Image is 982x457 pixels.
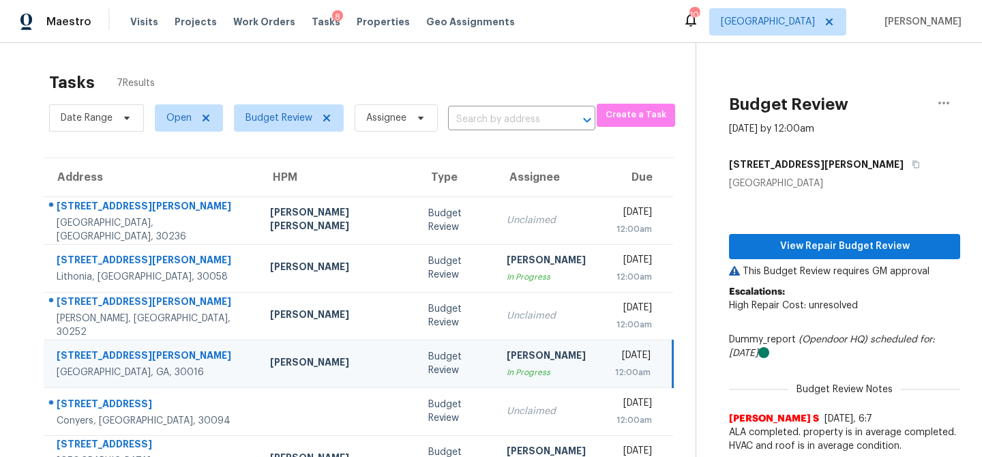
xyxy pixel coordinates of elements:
[608,301,651,318] div: [DATE]
[259,158,417,196] th: HPM
[578,110,597,130] button: Open
[57,216,248,244] div: [GEOGRAPHIC_DATA], [GEOGRAPHIC_DATA], 30236
[57,199,248,216] div: [STREET_ADDRESS][PERSON_NAME]
[597,104,675,127] button: Create a Task
[824,414,872,424] span: [DATE], 6:7
[729,265,960,278] p: This Budget Review requires GM approval
[44,158,259,196] th: Address
[729,301,858,310] span: High Repair Cost: unresolved
[428,207,486,234] div: Budget Review
[729,426,960,453] span: ALA completed. property is in average completed. HVAC and roof is in average condition.
[57,312,248,339] div: [PERSON_NAME], [GEOGRAPHIC_DATA], 30252
[332,10,343,24] div: 8
[46,15,91,29] span: Maestro
[270,355,406,372] div: [PERSON_NAME]
[507,404,586,418] div: Unclaimed
[245,111,312,125] span: Budget Review
[175,15,217,29] span: Projects
[57,349,248,366] div: [STREET_ADDRESS][PERSON_NAME]
[130,15,158,29] span: Visits
[507,253,586,270] div: [PERSON_NAME]
[608,413,651,427] div: 12:00am
[721,15,815,29] span: [GEOGRAPHIC_DATA]
[49,76,95,89] h2: Tasks
[270,205,406,236] div: [PERSON_NAME] [PERSON_NAME]
[608,318,651,331] div: 12:00am
[270,260,406,277] div: [PERSON_NAME]
[604,107,668,123] span: Create a Task
[608,349,651,366] div: [DATE]
[428,302,486,329] div: Budget Review
[740,238,949,255] span: View Repair Budget Review
[597,158,672,196] th: Due
[729,122,814,136] div: [DATE] by 12:00am
[57,295,248,312] div: [STREET_ADDRESS][PERSON_NAME]
[507,270,586,284] div: In Progress
[57,366,248,379] div: [GEOGRAPHIC_DATA], GA, 30016
[57,414,248,428] div: Conyers, [GEOGRAPHIC_DATA], 30094
[507,213,586,227] div: Unclaimed
[729,333,960,360] div: Dummy_report
[507,349,586,366] div: [PERSON_NAME]
[448,109,557,130] input: Search by address
[117,76,155,90] span: 7 Results
[270,308,406,325] div: [PERSON_NAME]
[417,158,496,196] th: Type
[608,222,651,236] div: 12:00am
[608,253,651,270] div: [DATE]
[904,152,922,177] button: Copy Address
[57,270,248,284] div: Lithonia, [GEOGRAPHIC_DATA], 30058
[57,253,248,270] div: [STREET_ADDRESS][PERSON_NAME]
[57,437,248,454] div: [STREET_ADDRESS]
[428,254,486,282] div: Budget Review
[799,335,867,344] i: (Opendoor HQ)
[61,111,113,125] span: Date Range
[729,98,848,111] h2: Budget Review
[879,15,962,29] span: [PERSON_NAME]
[608,396,651,413] div: [DATE]
[729,335,935,358] i: scheduled for: [DATE]
[233,15,295,29] span: Work Orders
[689,8,699,22] div: 101
[428,398,486,425] div: Budget Review
[507,309,586,323] div: Unclaimed
[608,366,651,379] div: 12:00am
[166,111,192,125] span: Open
[729,412,819,426] span: [PERSON_NAME] S
[729,234,960,259] button: View Repair Budget Review
[608,270,651,284] div: 12:00am
[729,177,960,190] div: [GEOGRAPHIC_DATA]
[312,17,340,27] span: Tasks
[357,15,410,29] span: Properties
[788,383,901,396] span: Budget Review Notes
[428,350,486,377] div: Budget Review
[57,397,248,414] div: [STREET_ADDRESS]
[426,15,515,29] span: Geo Assignments
[729,287,785,297] b: Escalations:
[507,366,586,379] div: In Progress
[366,111,406,125] span: Assignee
[729,158,904,171] h5: [STREET_ADDRESS][PERSON_NAME]
[608,205,651,222] div: [DATE]
[496,158,597,196] th: Assignee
